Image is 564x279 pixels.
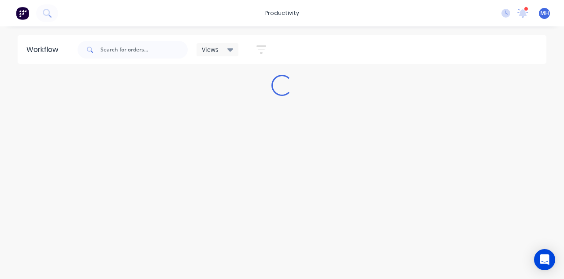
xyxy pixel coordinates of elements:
[261,7,304,20] div: productivity
[100,41,188,59] input: Search for orders...
[16,7,29,20] img: Factory
[26,44,63,55] div: Workflow
[540,9,549,17] span: MH
[202,45,219,54] span: Views
[534,249,555,270] div: Open Intercom Messenger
